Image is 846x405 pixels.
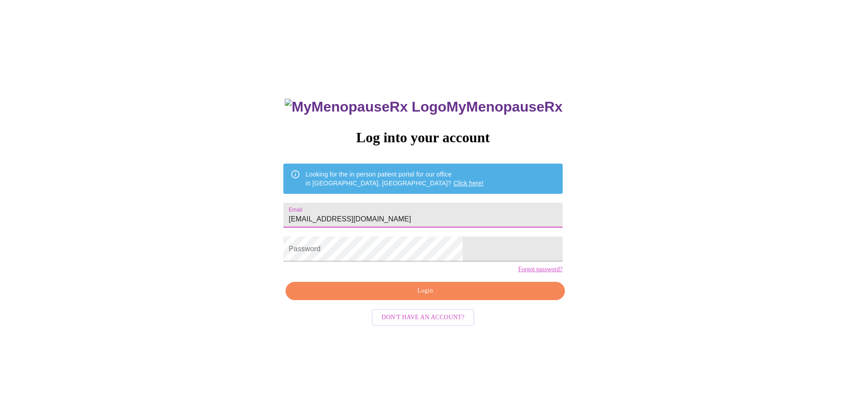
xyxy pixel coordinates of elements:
[381,312,465,323] span: Don't have an account?
[286,282,564,300] button: Login
[296,285,554,297] span: Login
[285,99,563,115] h3: MyMenopauseRx
[518,266,563,273] a: Forgot password?
[372,309,474,326] button: Don't have an account?
[285,99,446,115] img: MyMenopauseRx Logo
[453,180,484,187] a: Click here!
[369,313,477,321] a: Don't have an account?
[283,129,562,146] h3: Log into your account
[306,166,484,191] div: Looking for the in person patient portal for our office in [GEOGRAPHIC_DATA], [GEOGRAPHIC_DATA]?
